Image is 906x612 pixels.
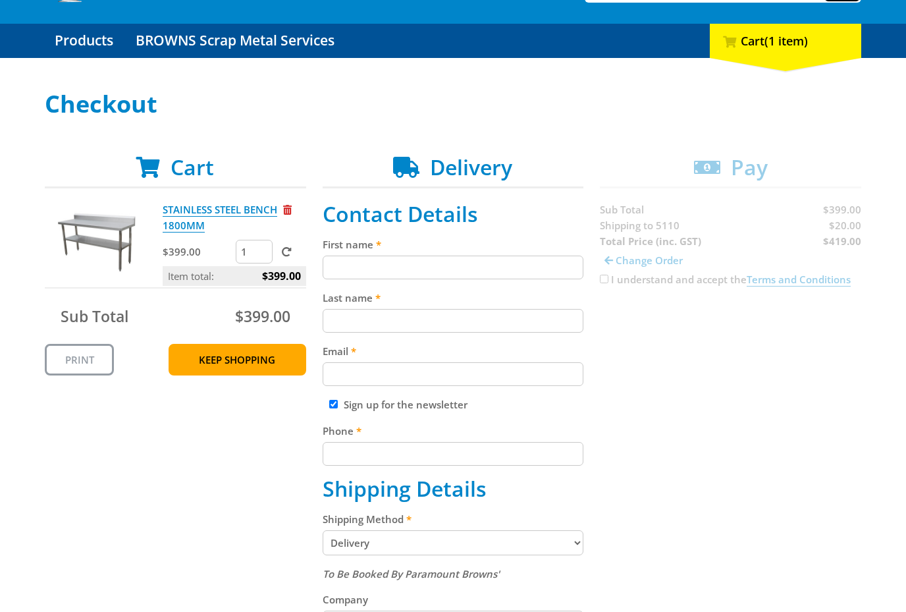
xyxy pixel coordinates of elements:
p: Item total: [163,266,306,286]
span: Cart [171,153,214,181]
span: $399.00 [235,306,290,327]
a: Keep Shopping [169,344,306,376]
img: STAINLESS STEEL BENCH 1800MM [57,202,136,281]
span: (1 item) [764,33,808,49]
a: Go to the Products page [45,24,123,58]
p: $399.00 [163,244,233,260]
span: $399.00 [262,266,301,286]
em: To Be Booked By Paramount Browns' [323,567,500,580]
span: Delivery [430,153,512,181]
span: Sub Total [61,306,128,327]
input: Please enter your telephone number. [323,442,584,466]
label: Shipping Method [323,511,584,527]
select: Please select a shipping method. [323,530,584,555]
label: Sign up for the newsletter [344,398,467,411]
input: Please enter your email address. [323,362,584,386]
h2: Contact Details [323,202,584,227]
input: Please enter your first name. [323,256,584,279]
label: Last name [323,290,584,306]
label: First name [323,236,584,252]
input: Please enter your last name. [323,309,584,333]
label: Email [323,343,584,359]
a: Go to the BROWNS Scrap Metal Services page [126,24,344,58]
h1: Checkout [45,91,861,117]
h2: Shipping Details [323,476,584,501]
a: Print [45,344,114,376]
label: Phone [323,423,584,439]
label: Company [323,592,584,607]
a: STAINLESS STEEL BENCH 1800MM [163,203,277,233]
a: Remove from cart [283,203,292,216]
div: Cart [710,24,861,58]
